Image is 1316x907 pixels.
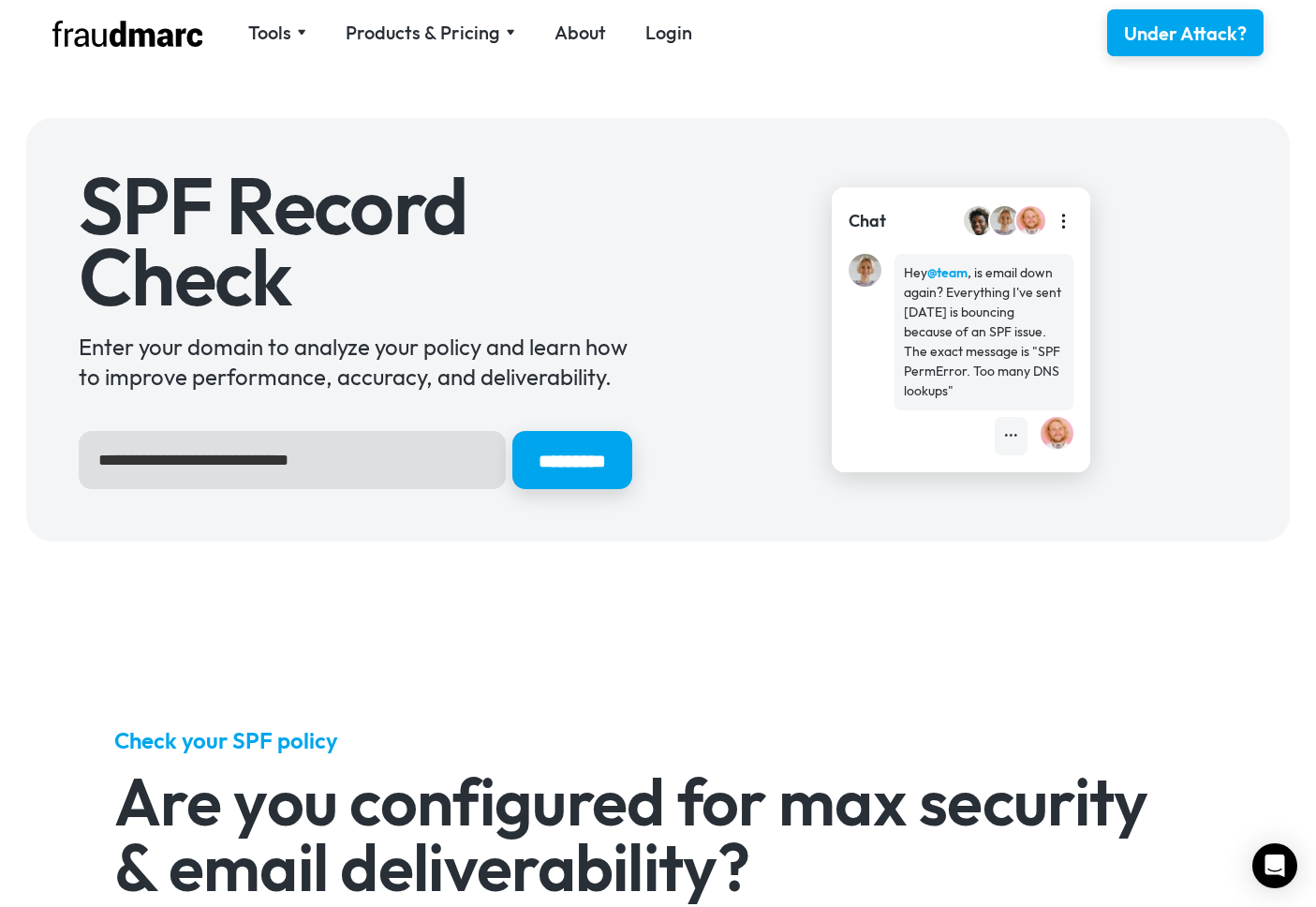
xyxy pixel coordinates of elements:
a: About [554,20,606,46]
strong: @team [927,264,968,281]
div: Tools [248,20,291,46]
a: Under Attack? [1107,9,1264,56]
div: Under Attack? [1124,21,1247,47]
div: Open Intercom Messenger [1252,843,1297,888]
div: Enter your domain to analyze your policy and learn how to improve performance, accuracy, and deli... [79,332,632,392]
div: Products & Pricing [346,20,500,46]
div: Chat [849,209,886,233]
div: Tools [248,20,306,46]
div: Hey , is email down again? Everything I've sent [DATE] is bouncing because of an SPF issue. The e... [904,263,1064,401]
h2: Are you configured for max security & email deliverability? [114,768,1202,900]
h1: SPF Record Check [79,171,632,312]
a: Login [645,20,692,46]
h5: Check your SPF policy [114,725,1202,755]
div: Products & Pricing [346,20,515,46]
div: ••• [1004,426,1018,446]
form: Hero Sign Up Form [79,431,632,489]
